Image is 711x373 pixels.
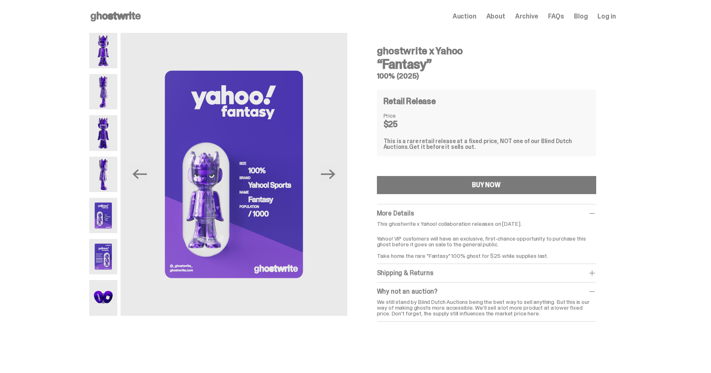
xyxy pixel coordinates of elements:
h5: 100% (2025) [377,72,596,80]
p: Yahoo! VIP customers will have an exclusive, first-chance opportunity to purchase this ghost befo... [377,230,596,259]
a: Log in [597,13,616,20]
div: Why not an auction? [377,287,596,296]
img: Yahoo-HG---3.png [89,115,118,151]
span: More Details [377,209,414,218]
img: Yahoo-HG---4.png [89,157,118,192]
h3: “Fantasy” [377,58,596,71]
img: Yahoo-HG---7.png [89,280,118,315]
a: About [486,13,505,20]
button: Next [319,165,337,183]
span: Get it before it sells out. [409,143,476,151]
div: BUY NOW [472,182,501,188]
a: Blog [574,13,588,20]
img: Yahoo-HG---6.png [89,239,118,274]
h4: ghostwrite x Yahoo [377,46,596,56]
p: This ghostwrite x Yahoo! collaboration releases on [DATE]. [377,221,596,227]
img: Yahoo-HG---2.png [89,74,118,109]
dd: $25 [383,120,425,128]
div: Shipping & Returns [377,269,596,277]
a: Auction [453,13,476,20]
button: Previous [130,165,149,183]
div: We still stand by Blind Dutch Auctions being the best way to sell anything. But this is our way o... [377,299,596,316]
button: BUY NOW [377,176,596,194]
a: FAQs [548,13,564,20]
dt: Price [383,113,425,118]
img: Yahoo-HG---5.png [89,198,118,233]
img: Yahoo-HG---1.png [89,33,118,68]
a: Archive [515,13,538,20]
img: Yahoo-HG---5.png [121,33,347,316]
div: This is a rare retail release at a fixed price, NOT one of our Blind Dutch Auctions. [383,138,590,150]
h4: Retail Release [383,97,436,105]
